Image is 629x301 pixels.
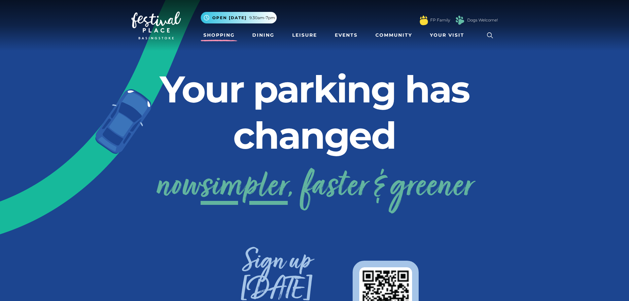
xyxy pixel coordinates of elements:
button: Open [DATE] 9.30am-7pm [201,12,277,23]
span: simpler [201,161,288,214]
a: Dogs Welcome! [467,17,498,23]
a: nowsimpler, faster & greener [156,161,473,214]
a: FP Family [430,17,450,23]
a: Leisure [290,29,320,41]
a: Events [332,29,360,41]
span: Open [DATE] [212,15,247,21]
a: Community [373,29,415,41]
span: 9.30am-7pm [249,15,275,21]
span: Your Visit [430,32,464,39]
h2: Your parking has changed [131,66,498,159]
a: Shopping [201,29,237,41]
a: Your Visit [427,29,470,41]
img: Festival Place Logo [131,12,181,39]
a: Dining [250,29,277,41]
